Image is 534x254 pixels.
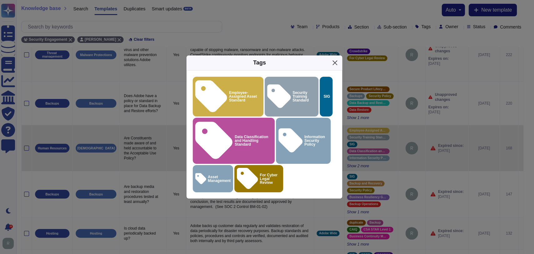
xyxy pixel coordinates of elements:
span: Asset Management [208,175,231,183]
span: Employee-Assigned Asset Standard [229,91,261,102]
div: Tags [253,59,266,67]
button: Close [330,58,340,68]
span: Information Security Policy [304,135,328,146]
span: Security Training Standard [292,91,316,102]
span: For Cyber Legal Review [260,173,281,184]
span: Data Classification and Handling Standard [235,135,272,146]
span: SIG [323,95,330,98]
